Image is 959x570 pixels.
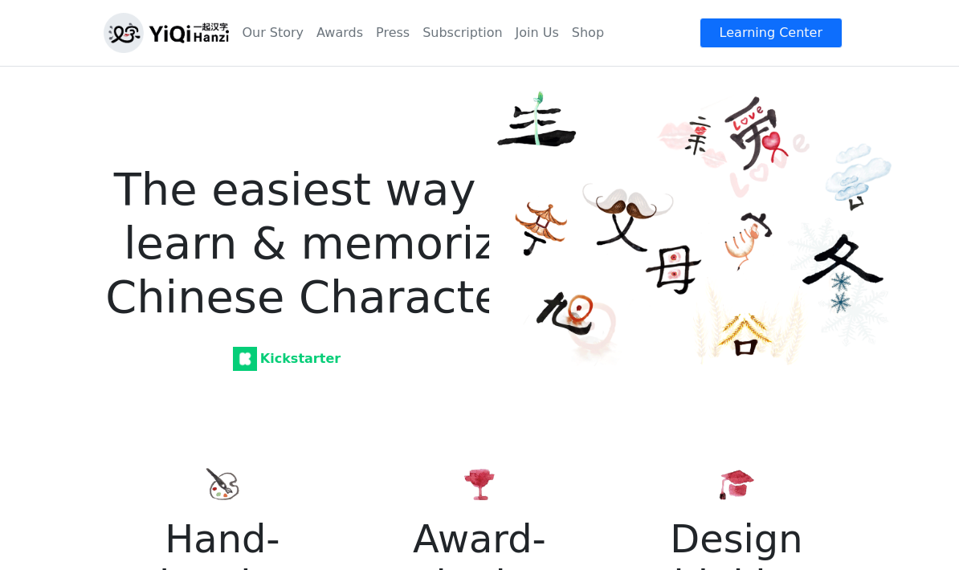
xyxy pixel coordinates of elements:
a: Kickstarter [104,343,470,375]
a: Learning Center [700,18,843,48]
img: YiQi Hanzi [489,88,892,366]
img: Design thinking [717,465,756,503]
img: logo_h.png [104,13,229,53]
a: Awards [310,17,369,49]
img: Hand-drawing [203,465,242,503]
img: Award-winning [460,465,499,503]
h1: The easiest way to learn & memorize Chinese Characters [104,66,545,324]
a: Our Story [235,17,310,49]
img: Kickstarter [233,347,257,371]
a: Press [369,17,416,49]
strong: Kickstarter [236,351,341,366]
a: Join Us [509,17,565,49]
a: Subscription [416,17,508,49]
a: Shop [565,17,610,49]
